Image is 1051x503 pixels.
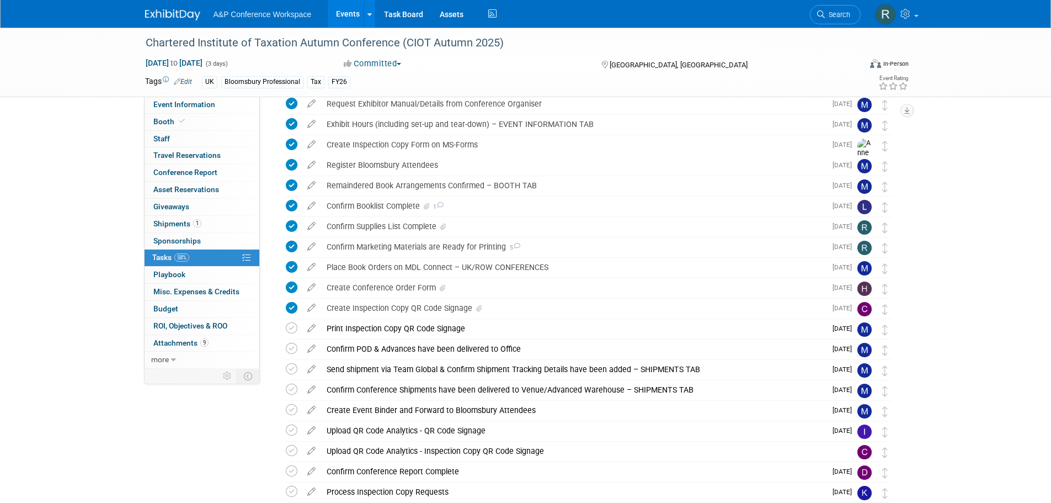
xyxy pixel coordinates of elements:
span: A&P Conference Workspace [214,10,312,19]
a: ROI, Objectives & ROO [145,318,259,335]
span: [DATE] [833,223,857,230]
span: Booth [153,117,187,126]
span: 1 [193,219,201,227]
a: Booth [145,114,259,130]
a: edit [302,405,321,415]
td: Tags [145,76,192,88]
a: Attachments9 [145,335,259,352]
i: Move task [882,182,888,192]
img: ExhibitDay [145,9,200,20]
span: Budget [153,304,178,313]
a: edit [302,201,321,211]
span: Shipments [153,219,201,228]
span: [DATE] [833,263,857,271]
span: 9 [200,338,209,347]
span: [DATE] [833,120,857,128]
img: Kate Hunneyball [857,486,872,500]
div: Event Rating [878,76,908,81]
img: Rebecca Callow [875,4,896,25]
div: UK [202,76,217,88]
span: [DATE] [833,325,857,332]
span: [DATE] [DATE] [145,58,203,68]
span: [DATE] [833,386,857,394]
span: 1 [431,203,444,210]
i: Move task [882,263,888,274]
a: Staff [145,131,259,147]
td: Personalize Event Tab Strip [218,369,237,383]
a: Misc. Expenses & Credits [145,284,259,300]
div: Confirm POD & Advances have been delivered to Office [321,340,826,358]
img: Matt Hambridge [857,343,872,357]
img: Matt Hambridge [857,98,872,112]
a: edit [302,242,321,252]
span: [DATE] [833,202,857,210]
a: edit [302,283,321,293]
i: Move task [882,100,888,110]
span: Event Information [153,100,215,109]
span: [DATE] [833,100,857,108]
i: Move task [882,304,888,315]
a: edit [302,262,321,272]
div: Send shipment via Team Global & Confirm Shipment Tracking Details have been added – SHIPMENTS TAB [321,360,826,379]
a: edit [302,324,321,333]
img: Matt Hambridge [857,261,872,276]
a: Asset Reservations [145,182,259,198]
div: Bloomsbury Professional [221,76,303,88]
img: Matt Hambridge [857,118,872,133]
a: Shipments1 [145,216,259,232]
img: Christine Ritchlin [857,445,872,459]
a: Giveaways [145,199,259,215]
a: edit [302,221,321,231]
i: Move task [882,406,888,417]
button: Committed [340,58,406,70]
span: Attachments [153,338,209,347]
i: Move task [882,284,888,294]
img: Ira Sumarno [857,425,872,439]
a: edit [302,160,321,170]
span: Sponsorships [153,236,201,245]
a: Travel Reservations [145,147,259,164]
span: [DATE] [833,284,857,292]
a: edit [302,181,321,190]
img: Christine Ritchlin [857,302,872,316]
i: Booth reservation complete [179,118,185,124]
img: Matt Hambridge [857,404,872,419]
span: [DATE] [833,427,857,435]
a: edit [302,99,321,109]
span: Tasks [152,253,189,262]
img: Matt Hambridge [857,384,872,398]
i: Move task [882,386,888,396]
a: edit [302,385,321,395]
i: Move task [882,202,888,213]
a: edit [302,467,321,476]
a: edit [302,303,321,313]
img: Matt Hambridge [857,179,872,194]
a: edit [302,487,321,497]
img: Matt Hambridge [857,322,872,337]
a: edit [302,364,321,374]
a: Tasks58% [145,250,259,266]
i: Move task [882,468,888,478]
span: [DATE] [833,488,857,496]
img: Anne Weston [857,139,874,178]
span: Asset Reservations [153,185,219,194]
i: Move task [882,447,888,458]
div: Place Book Orders on MDL Connect – UK/ROW CONFERENCES [321,258,826,277]
a: Budget [145,301,259,317]
div: Exhibit Hours (including set-up and tear-down) – EVENT INFORMATION TAB [321,115,826,134]
i: Move task [882,161,888,172]
div: Create Conference Order Form [321,278,826,297]
i: Move task [882,120,888,131]
img: Matt Hambridge [857,363,872,378]
span: Playbook [153,270,185,279]
div: Process Inspection Copy Requests [321,483,826,501]
span: Misc. Expenses & Credits [153,287,239,296]
div: Confirm Supplies List Complete [321,217,826,236]
span: [DATE] [833,161,857,169]
span: [DATE] [833,182,857,189]
i: Move task [882,243,888,253]
span: [DATE] [833,243,857,251]
span: [DATE] [833,366,857,373]
span: Conference Report [153,168,217,177]
i: Move task [882,223,888,233]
